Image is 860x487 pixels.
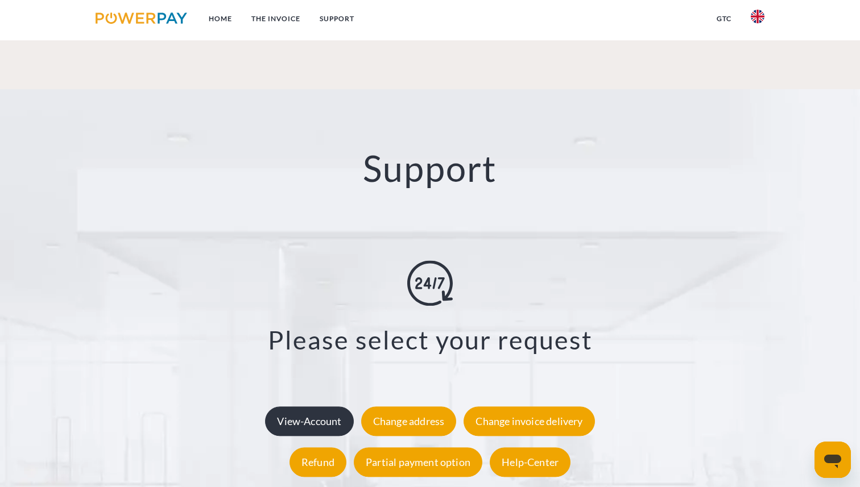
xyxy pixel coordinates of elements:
div: Refund [290,447,346,477]
a: Home [199,9,242,29]
h3: Please select your request [57,324,803,356]
a: GTC [707,9,741,29]
div: Change address [361,406,457,436]
img: en [751,10,764,23]
div: Partial payment option [354,447,482,477]
h2: Support [43,146,817,191]
iframe: Button to launch messaging window, conversation in progress [814,442,851,478]
a: View-Account [262,415,356,427]
a: Support [310,9,364,29]
a: Refund [287,456,349,468]
div: View-Account [265,406,353,436]
div: Change invoice delivery [464,406,594,436]
a: Partial payment option [351,456,485,468]
div: Help-Center [490,447,570,477]
a: Change address [358,415,460,427]
img: online-shopping.svg [407,260,453,306]
a: Help-Center [487,456,573,468]
img: logo-powerpay.svg [96,13,187,24]
a: THE INVOICE [242,9,310,29]
a: Change invoice delivery [461,415,597,427]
